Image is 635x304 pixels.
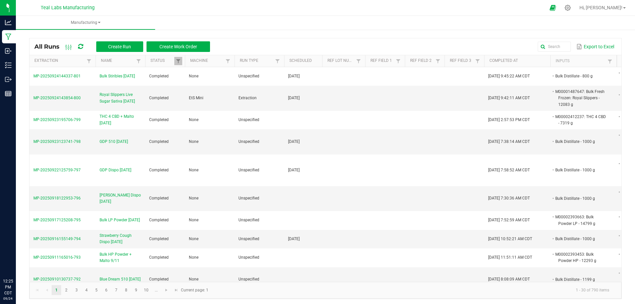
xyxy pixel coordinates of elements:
[5,19,12,26] inline-svg: Analytics
[327,58,354,64] a: Ref Lot NumberSortable
[189,117,198,122] span: None
[238,96,257,100] span: Extraction
[33,168,81,172] span: MP-20250922125759-797
[7,251,26,271] iframe: Resource center
[149,277,169,282] span: Completed
[488,96,530,100] span: [DATE] 9:42:11 AM CDT
[33,139,81,144] span: MP-20250923123741-798
[538,42,571,52] input: Search
[3,278,13,296] p: 12:25 PM CDT
[147,41,210,52] button: Create Work Order
[575,41,616,52] button: Export to Excel
[131,285,141,295] a: Page 9
[474,57,482,65] a: Filter
[121,285,131,295] a: Page 8
[100,92,141,104] span: Royal Slippers Live Sugar Sativa [DATE]
[3,296,13,301] p: 09/24
[52,285,61,295] a: Page 1
[554,88,607,108] li: M00001487647: Bulk Fresh Frozen: Royal Slippers - 12083 g
[238,74,259,78] span: Unspecified
[488,196,530,200] span: [DATE] 7:30:36 AM CDT
[488,168,530,172] span: [DATE] 7:58:52 AM CDT
[33,277,81,282] span: MP-20250910130737-792
[488,74,530,78] span: [DATE] 9:45:22 AM CDT
[102,285,111,295] a: Page 6
[355,57,362,65] a: Filter
[564,5,572,11] div: Manage settings
[238,168,259,172] span: Unspecified
[72,285,81,295] a: Page 3
[288,74,300,78] span: [DATE]
[288,237,300,241] span: [DATE]
[238,277,259,282] span: Unspecified
[410,58,434,64] a: Ref Field 2Sortable
[100,113,141,126] span: THC 4 CBD + Malto [DATE]
[92,285,101,295] a: Page 5
[149,96,169,100] span: Completed
[149,74,169,78] span: Completed
[100,217,140,223] span: Bulk LP Powder [DATE]
[238,218,259,222] span: Unspecified
[488,277,530,282] span: [DATE] 8:08:09 AM CDT
[149,237,169,241] span: Completed
[33,96,81,100] span: MP-20250924143854-800
[111,285,121,295] a: Page 7
[370,58,394,64] a: Ref Field 1Sortable
[33,196,81,200] span: MP-20250918122953-796
[488,237,532,241] span: [DATE] 10:52:21 AM CDT
[5,90,12,97] inline-svg: Reports
[190,58,224,64] a: MachineSortable
[100,233,141,245] span: Strawberry Cough Dispo [DATE]
[189,277,198,282] span: None
[238,255,259,260] span: Unspecified
[450,58,473,64] a: Ref Field 3Sortable
[488,255,532,260] span: [DATE] 11:51:11 AM CDT
[96,41,143,52] button: Create Run
[189,196,198,200] span: None
[33,117,81,122] span: MP-20250923195706-799
[489,58,548,64] a: Completed AtSortable
[100,73,135,79] span: Bulk Stiribles [DATE]
[394,57,402,65] a: Filter
[289,58,319,64] a: ScheduledSortable
[149,196,169,200] span: Completed
[82,285,91,295] a: Page 4
[33,237,81,241] span: MP-20250916155149-794
[33,74,81,78] span: MP-20250924144337-801
[488,218,530,222] span: [DATE] 7:52:59 AM CDT
[488,139,530,144] span: [DATE] 7:38:14 AM CDT
[33,218,81,222] span: MP-20250917125208-795
[174,57,182,65] a: Filter
[5,76,12,83] inline-svg: Outbound
[108,44,131,49] span: Create Run
[238,237,259,241] span: Unspecified
[135,57,143,65] a: Filter
[85,57,93,65] a: Filter
[100,251,141,264] span: Bulk HP Powder + Malto 9/11
[554,214,607,227] li: M00002393663: Bulk Powder LP - 14799 g
[162,285,171,295] a: Go to the next page
[238,139,259,144] span: Unspecified
[149,255,169,260] span: Completed
[41,5,95,11] span: Teal Labs Manufacturing
[149,139,169,144] span: Completed
[189,255,198,260] span: None
[100,192,141,205] span: [PERSON_NAME] Dispo [DATE]
[149,117,169,122] span: Completed
[100,167,131,173] span: GDP Dispo [DATE]
[554,195,607,202] li: Bulk Distillate - 1000 g
[29,282,621,299] kendo-pager: Current page: 1
[159,44,197,49] span: Create Work Order
[488,117,530,122] span: [DATE] 2:57:53 PM CDT
[174,287,179,293] span: Go to the last page
[224,57,232,65] a: Filter
[34,41,215,52] div: All Runs
[212,285,614,296] kendo-pager-info: 1 - 30 of 790 items
[240,58,273,64] a: Run TypeSortable
[288,96,300,100] span: [DATE]
[189,237,198,241] span: None
[34,58,85,64] a: ExtractionSortable
[142,285,151,295] a: Page 10
[579,5,622,10] span: Hi, [PERSON_NAME]!
[288,139,300,144] span: [DATE]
